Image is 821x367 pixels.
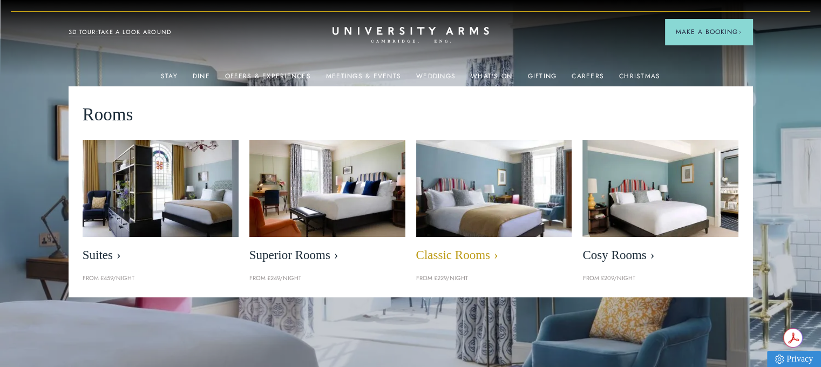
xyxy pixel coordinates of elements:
p: From £229/night [416,274,572,283]
a: Christmas [619,72,660,86]
span: Suites [83,248,239,263]
span: Cosy Rooms [582,248,738,263]
a: What's On [471,72,512,86]
a: image-0c4e569bfe2498b75de12d7d88bf10a1f5f839d4-400x250-jpg Cosy Rooms [582,140,738,268]
img: image-21e87f5add22128270780cf7737b92e839d7d65d-400x250-jpg [83,140,239,237]
a: Weddings [416,72,456,86]
img: Arrow icon [738,30,742,34]
a: Privacy [767,351,821,367]
p: From £459/night [83,274,239,283]
a: image-21e87f5add22128270780cf7737b92e839d7d65d-400x250-jpg Suites [83,140,239,268]
span: Superior Rooms [249,248,405,263]
button: Make a BookingArrow icon [665,19,752,45]
span: Rooms [83,100,133,129]
a: Gifting [527,72,557,86]
span: Classic Rooms [416,248,572,263]
a: Careers [572,72,604,86]
span: Make a Booking [676,27,742,37]
a: image-5bdf0f703dacc765be5ca7f9d527278f30b65e65-400x250-jpg Superior Rooms [249,140,405,268]
a: Home [333,27,489,44]
img: Privacy [775,355,784,364]
a: Dine [193,72,210,86]
a: Meetings & Events [326,72,401,86]
img: image-5bdf0f703dacc765be5ca7f9d527278f30b65e65-400x250-jpg [249,140,405,237]
p: From £209/night [582,274,738,283]
img: image-7eccef6fe4fe90343db89eb79f703814c40db8b4-400x250-jpg [404,132,583,244]
a: image-7eccef6fe4fe90343db89eb79f703814c40db8b4-400x250-jpg Classic Rooms [416,140,572,268]
img: image-0c4e569bfe2498b75de12d7d88bf10a1f5f839d4-400x250-jpg [582,140,738,237]
a: 3D TOUR:TAKE A LOOK AROUND [69,28,172,37]
a: Offers & Experiences [225,72,311,86]
a: Stay [161,72,178,86]
p: From £249/night [249,274,405,283]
